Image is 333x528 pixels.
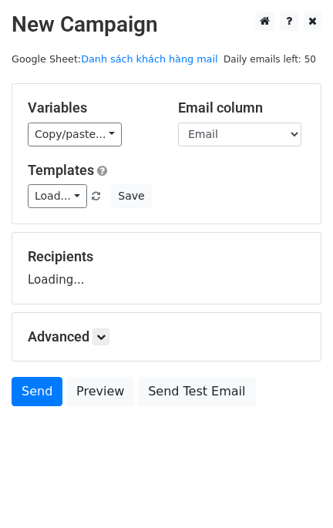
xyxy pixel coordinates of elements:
[218,53,321,65] a: Daily emails left: 50
[138,377,255,406] a: Send Test Email
[178,99,305,116] h5: Email column
[28,248,305,265] h5: Recipients
[12,53,217,65] small: Google Sheet:
[66,377,134,406] a: Preview
[81,53,217,65] a: Danh sách khách hàng mail
[12,12,321,38] h2: New Campaign
[28,162,94,178] a: Templates
[28,328,305,345] h5: Advanced
[28,99,155,116] h5: Variables
[28,184,87,208] a: Load...
[28,248,305,288] div: Loading...
[28,123,122,146] a: Copy/paste...
[218,51,321,68] span: Daily emails left: 50
[111,184,151,208] button: Save
[12,377,62,406] a: Send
